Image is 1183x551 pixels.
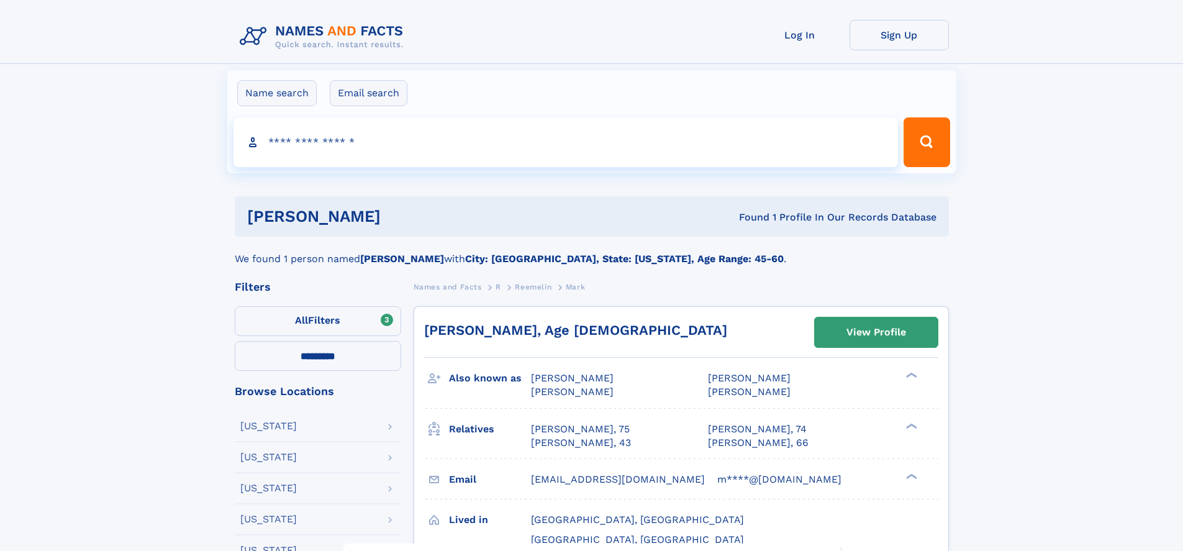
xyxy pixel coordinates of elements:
[240,514,297,524] div: [US_STATE]
[708,386,791,398] span: [PERSON_NAME]
[233,117,899,167] input: search input
[531,534,744,545] span: [GEOGRAPHIC_DATA], [GEOGRAPHIC_DATA]
[531,372,614,384] span: [PERSON_NAME]
[708,436,809,450] a: [PERSON_NAME], 66
[708,422,807,436] a: [PERSON_NAME], 74
[465,253,784,265] b: City: [GEOGRAPHIC_DATA], State: [US_STATE], Age Range: 45-60
[235,237,949,266] div: We found 1 person named with .
[903,371,918,380] div: ❯
[237,80,317,106] label: Name search
[515,279,551,294] a: Reemelin
[449,419,531,440] h3: Relatives
[531,422,630,436] a: [PERSON_NAME], 75
[414,279,482,294] a: Names and Facts
[330,80,407,106] label: Email search
[240,452,297,462] div: [US_STATE]
[750,20,850,50] a: Log In
[904,117,950,167] button: Search Button
[850,20,949,50] a: Sign Up
[903,472,918,480] div: ❯
[295,314,308,326] span: All
[531,473,705,485] span: [EMAIL_ADDRESS][DOMAIN_NAME]
[815,317,938,347] a: View Profile
[424,322,727,338] a: [PERSON_NAME], Age [DEMOGRAPHIC_DATA]
[560,211,936,224] div: Found 1 Profile In Our Records Database
[235,306,401,336] label: Filters
[235,281,401,293] div: Filters
[247,209,560,224] h1: [PERSON_NAME]
[235,20,414,53] img: Logo Names and Facts
[360,253,444,265] b: [PERSON_NAME]
[449,469,531,490] h3: Email
[515,283,551,291] span: Reemelin
[240,483,297,493] div: [US_STATE]
[449,368,531,389] h3: Also known as
[846,318,906,347] div: View Profile
[566,283,585,291] span: Mark
[531,386,614,398] span: [PERSON_NAME]
[235,386,401,397] div: Browse Locations
[531,436,631,450] a: [PERSON_NAME], 43
[903,422,918,430] div: ❯
[240,421,297,431] div: [US_STATE]
[449,509,531,531] h3: Lived in
[531,514,744,526] span: [GEOGRAPHIC_DATA], [GEOGRAPHIC_DATA]
[496,279,501,294] a: R
[496,283,501,291] span: R
[708,372,791,384] span: [PERSON_NAME]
